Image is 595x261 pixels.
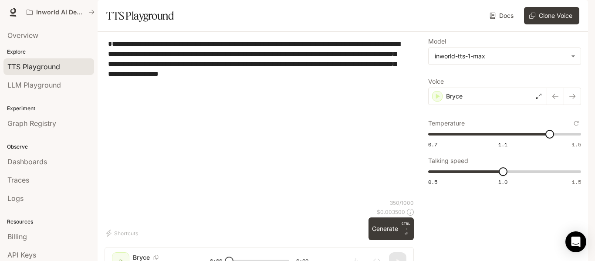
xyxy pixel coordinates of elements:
[428,158,468,164] p: Talking speed
[524,7,579,24] button: Clone Voice
[498,178,507,186] span: 1.0
[572,141,581,148] span: 1.5
[428,38,446,44] p: Model
[428,141,437,148] span: 0.7
[377,208,405,216] p: $ 0.003500
[402,221,410,231] p: CTRL +
[446,92,463,101] p: Bryce
[23,3,98,21] button: All workspaces
[368,217,414,240] button: GenerateCTRL +⏎
[402,221,410,237] p: ⏎
[105,226,142,240] button: Shortcuts
[565,231,586,252] div: Open Intercom Messenger
[428,178,437,186] span: 0.5
[428,120,465,126] p: Temperature
[429,48,581,64] div: inworld-tts-1-max
[435,52,567,61] div: inworld-tts-1-max
[106,7,174,24] h1: TTS Playground
[571,119,581,128] button: Reset to default
[488,7,517,24] a: Docs
[572,178,581,186] span: 1.5
[428,78,444,85] p: Voice
[36,9,85,16] p: Inworld AI Demos
[498,141,507,148] span: 1.1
